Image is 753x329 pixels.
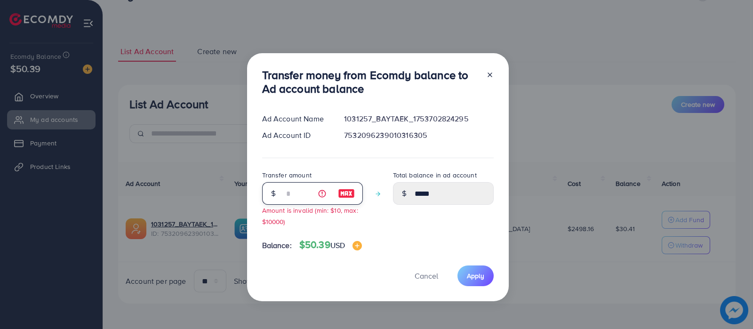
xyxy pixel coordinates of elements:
span: USD [330,240,345,250]
h3: Transfer money from Ecomdy balance to Ad account balance [262,68,479,96]
label: Total balance in ad account [393,170,477,180]
h4: $50.39 [299,239,362,251]
img: image [352,241,362,250]
span: Balance: [262,240,292,251]
div: Ad Account Name [255,113,337,124]
button: Apply [457,265,494,286]
span: Apply [467,271,484,281]
span: Cancel [415,271,438,281]
label: Transfer amount [262,170,312,180]
div: 7532096239010316305 [336,130,501,141]
div: 1031257_BAYTAEK_1753702824295 [336,113,501,124]
div: Ad Account ID [255,130,337,141]
small: Amount is invalid (min: $10, max: $10000) [262,206,358,225]
button: Cancel [403,265,450,286]
img: image [338,188,355,199]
